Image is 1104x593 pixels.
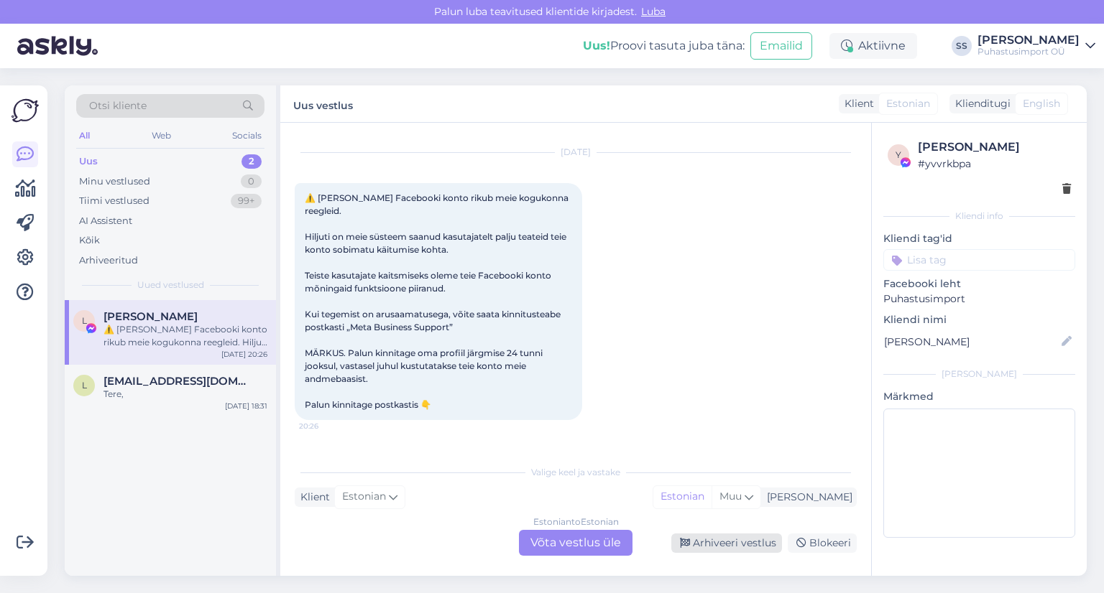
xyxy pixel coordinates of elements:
div: 99+ [231,194,262,208]
div: Uus [79,154,98,169]
span: Lee Ann Fielies [103,310,198,323]
div: [PERSON_NAME] [761,490,852,505]
div: ⚠️ [PERSON_NAME] Facebooki konto rikub meie kogukonna reegleid. Hiljuti on meie süsteem saanud ka... [103,323,267,349]
div: Estonian [653,486,712,508]
div: Proovi tasuta juba täna: [583,37,745,55]
div: Estonian to Estonian [533,515,619,528]
span: l [82,380,87,391]
div: [PERSON_NAME] [918,139,1071,156]
div: [DATE] [295,146,857,159]
span: L [82,315,87,326]
div: [DATE] 18:31 [225,401,267,411]
div: Web [149,126,174,145]
div: 0 [241,174,262,189]
span: libba.marcuss@gmail.com [103,375,253,388]
div: All [76,126,93,145]
input: Lisa tag [883,249,1075,271]
span: 20:26 [299,421,353,431]
p: Kliendi tag'id [883,231,1075,246]
div: SS [952,36,972,56]
div: Kliendi info [883,210,1075,223]
div: Klienditugi [949,96,1011,111]
button: Emailid [750,32,812,60]
b: Uus! [583,39,610,52]
div: [PERSON_NAME] [883,368,1075,380]
div: 2 [241,154,262,169]
img: Askly Logo [11,97,39,124]
div: [PERSON_NAME] [977,34,1080,46]
input: Lisa nimi [884,334,1059,350]
div: Kõik [79,233,100,248]
div: Puhastusimport OÜ [977,46,1080,57]
label: Uus vestlus [293,94,353,113]
div: Blokeeri [788,533,857,553]
span: Luba [637,5,670,18]
span: English [1023,96,1060,111]
div: Klient [839,96,874,111]
span: Estonian [342,489,386,505]
div: Arhiveeri vestlus [671,533,782,553]
div: Klient [295,490,330,505]
span: Estonian [886,96,930,111]
div: Tiimi vestlused [79,194,149,208]
div: Minu vestlused [79,174,150,189]
div: Socials [229,126,264,145]
div: AI Assistent [79,214,132,228]
div: Aktiivne [829,33,917,59]
span: Uued vestlused [137,279,204,291]
a: [PERSON_NAME]Puhastusimport OÜ [977,34,1095,57]
p: Facebooki leht [883,276,1075,291]
p: Kliendi nimi [883,312,1075,327]
div: Arhiveeritud [79,253,138,268]
span: y [896,149,901,160]
div: [DATE] 20:26 [221,349,267,360]
div: Tere, [103,388,267,401]
div: Valige keel ja vastake [295,466,857,479]
div: Võta vestlus üle [519,530,632,556]
span: ⚠️ [PERSON_NAME] Facebooki konto rikub meie kogukonna reegleid. Hiljuti on meie süsteem saanud ka... [305,192,571,410]
div: # yvvrkbpa [918,156,1071,172]
p: Puhastusimport [883,291,1075,307]
span: Muu [719,490,742,503]
p: Märkmed [883,389,1075,404]
span: Otsi kliente [89,98,147,113]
